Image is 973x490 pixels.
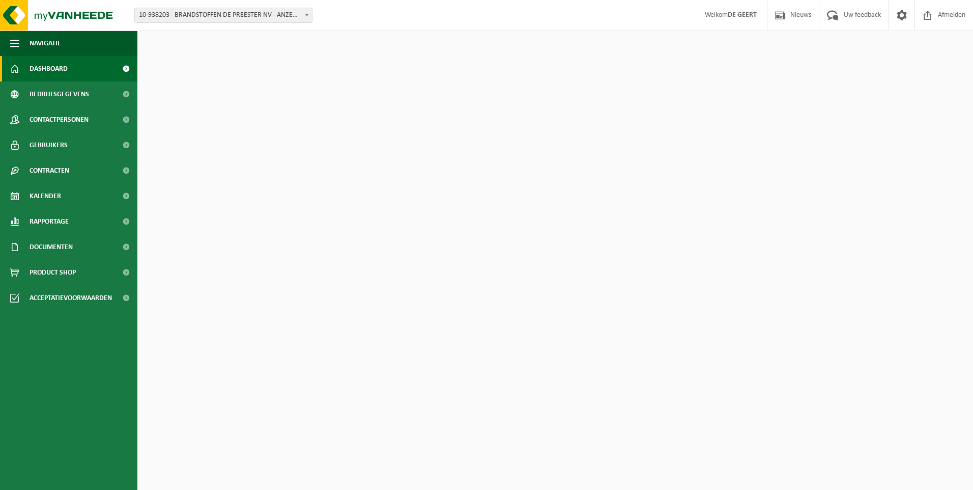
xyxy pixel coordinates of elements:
[134,8,312,23] span: 10-938203 - BRANDSTOFFEN DE PREESTER NV - ANZEGEM
[30,31,61,56] span: Navigatie
[30,158,69,183] span: Contracten
[30,56,68,81] span: Dashboard
[30,234,73,260] span: Documenten
[30,107,89,132] span: Contactpersonen
[728,11,757,19] strong: DE GEERT
[30,183,61,209] span: Kalender
[30,209,69,234] span: Rapportage
[30,285,112,311] span: Acceptatievoorwaarden
[30,81,89,107] span: Bedrijfsgegevens
[30,132,68,158] span: Gebruikers
[30,260,76,285] span: Product Shop
[135,8,312,22] span: 10-938203 - BRANDSTOFFEN DE PREESTER NV - ANZEGEM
